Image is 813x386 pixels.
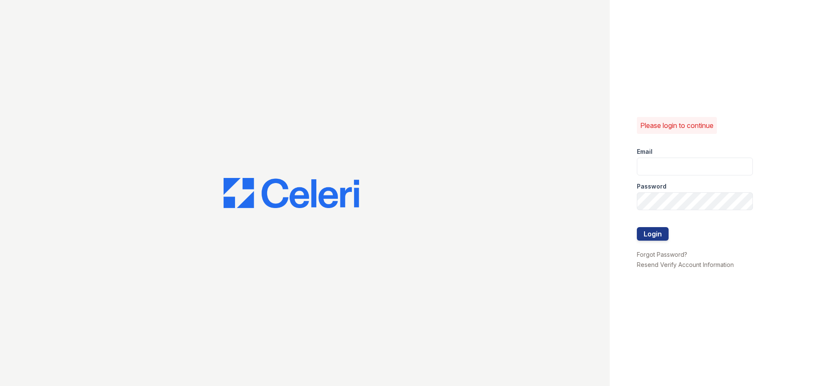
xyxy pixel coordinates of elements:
label: Password [637,182,666,191]
a: Resend Verify Account Information [637,261,734,268]
button: Login [637,227,669,241]
p: Please login to continue [640,120,713,131]
label: Email [637,147,653,156]
a: Forgot Password? [637,251,687,258]
img: CE_Logo_Blue-a8612792a0a2168367f1c8372b55b34899dd931a85d93a1a3d3e32e68fde9ad4.png [224,178,359,208]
